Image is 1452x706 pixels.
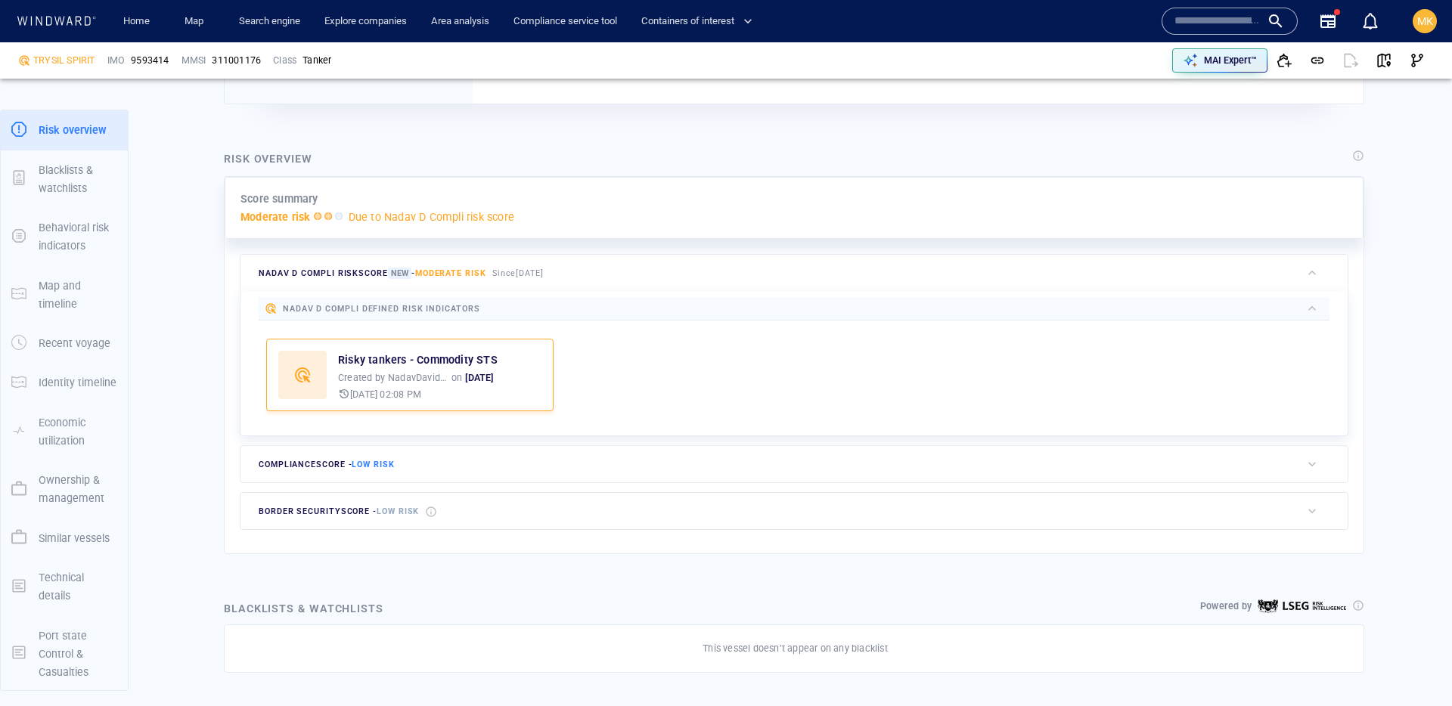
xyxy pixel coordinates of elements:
span: Low risk [352,460,394,469]
button: MAI Expert™ [1172,48,1267,73]
p: Identity timeline [39,373,116,392]
span: MK [1417,15,1433,27]
p: IMO [107,54,126,67]
div: Risk overview [224,150,312,168]
a: Similar vessels [1,530,128,544]
span: Nadav D Compli defined risk indicators [283,304,480,314]
a: Map and timeline [1,286,128,301]
button: Add to vessel list [1267,44,1301,77]
button: Technical details [1,558,128,616]
span: Low risk [377,506,419,516]
button: Similar vessels [1,519,128,558]
span: Nadav D Compli risk score - [259,268,486,279]
a: Identity timeline [1,375,128,389]
p: Technical details [39,568,117,605]
p: This vessel doesn’t appear on any blacklist [703,642,888,655]
a: Risk overview [1,122,128,137]
button: Recent voyage [1,324,128,363]
button: Containers of interest [635,8,765,35]
button: Ownership & management [1,460,128,519]
span: New [388,268,411,279]
button: Map and timeline [1,266,128,324]
a: Compliance service tool [507,8,623,35]
button: MK [1410,6,1440,36]
button: View on map [1367,44,1401,77]
a: Economic utilization [1,423,128,438]
div: Tanker [302,54,331,67]
div: Notification center [1361,12,1379,30]
span: 9593414 [131,54,169,67]
div: Blacklists & watchlists [221,596,386,621]
a: Behavioral risk indicators [1,229,128,243]
a: Explore companies [318,8,413,35]
div: Nadav D Compli defined risk: moderate risk [18,54,30,67]
button: Risk overview [1,110,128,150]
div: 311001176 [212,54,261,67]
p: Class [273,54,296,67]
p: [DATE] 02:08 PM [350,388,421,401]
p: Due to Nadav D Compli risk score [349,208,514,226]
p: Recent voyage [39,334,110,352]
button: Visual Link Analysis [1401,44,1434,77]
a: Ownership & management [1,482,128,496]
a: Port state Control & Casualties [1,646,128,660]
p: MAI Expert™ [1204,54,1257,67]
p: Ownership & management [39,471,117,508]
a: Home [117,8,156,35]
iframe: Chat [1388,638,1441,695]
p: Created by on [338,371,494,385]
p: Moderate risk [240,208,311,226]
p: Score summary [240,190,318,208]
p: Powered by [1200,599,1252,613]
a: Blacklists & watchlists [1,171,128,185]
button: Map [172,8,221,35]
button: Port state Control & Casualties [1,616,128,692]
a: Search engine [233,8,306,35]
p: Risk overview [39,121,107,139]
span: Moderate risk [415,268,486,278]
a: Map [178,8,215,35]
a: Recent voyage [1,336,128,350]
p: Similar vessels [39,529,110,547]
p: NadavDavidson2 [388,371,448,385]
a: Technical details [1,578,128,593]
button: Get link [1301,44,1334,77]
button: Behavioral risk indicators [1,208,128,266]
span: Containers of interest [641,13,752,30]
p: [DATE] [465,371,493,385]
div: TRYSIL SPIRIT [33,54,95,67]
button: Home [112,8,160,35]
p: Economic utilization [39,413,117,451]
p: Port state Control & Casualties [39,627,117,682]
button: Identity timeline [1,363,128,402]
a: Area analysis [425,8,495,35]
span: Since [DATE] [492,268,544,278]
a: Risky tankers - Commodity STS [338,351,498,369]
p: MMSI [181,54,206,67]
button: Economic utilization [1,403,128,461]
p: Map and timeline [39,277,117,314]
p: Blacklists & watchlists [39,161,117,198]
p: Behavioral risk indicators [39,218,117,255]
button: Blacklists & watchlists [1,150,128,209]
span: border security score - [259,506,419,516]
span: compliance score - [259,460,395,469]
